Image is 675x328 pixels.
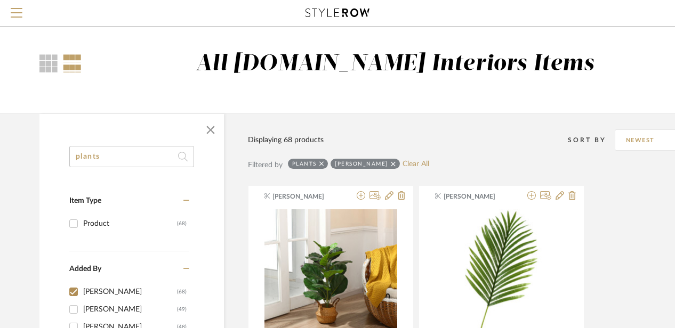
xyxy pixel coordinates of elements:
div: Sort By [568,135,615,145]
div: (49) [177,301,187,318]
div: All [DOMAIN_NAME] Interiors Items [196,51,594,78]
span: [PERSON_NAME] [272,192,340,201]
button: Close [200,119,221,141]
div: Product [83,215,177,232]
div: Displaying 68 products [248,134,324,146]
div: plants [292,160,317,167]
div: [PERSON_NAME] [335,160,388,167]
input: Search within 68 results [69,146,194,167]
div: [PERSON_NAME] [83,283,177,300]
span: Added By [69,265,101,273]
div: [PERSON_NAME] [83,301,177,318]
div: (68) [177,215,187,232]
a: Clear All [403,160,429,169]
div: (68) [177,283,187,300]
div: Filtered by [248,159,283,171]
span: Item Type [69,197,101,204]
span: [PERSON_NAME] [444,192,511,201]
